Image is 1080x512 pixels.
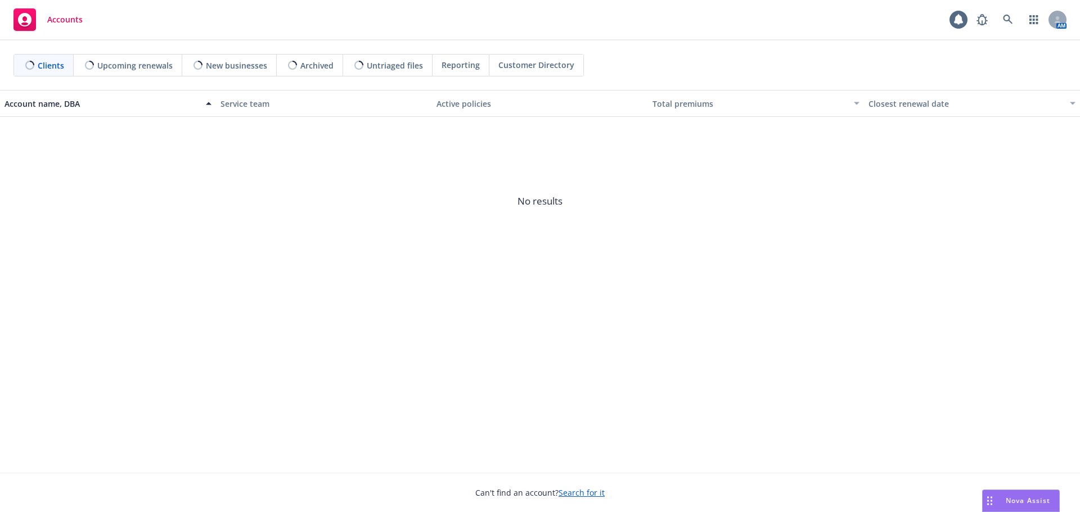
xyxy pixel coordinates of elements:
button: Nova Assist [982,490,1060,512]
span: Clients [38,60,64,71]
div: Account name, DBA [4,98,199,110]
span: Customer Directory [498,59,574,71]
a: Accounts [9,4,87,35]
span: Nova Assist [1006,496,1050,505]
a: Search for it [559,487,605,498]
div: Drag to move [983,490,997,511]
span: Upcoming renewals [97,60,173,71]
a: Search [997,8,1019,31]
div: Active policies [436,98,643,110]
button: Total premiums [648,90,864,117]
a: Report a Bug [971,8,993,31]
div: Service team [220,98,427,110]
span: Can't find an account? [475,487,605,499]
button: Active policies [432,90,648,117]
a: Switch app [1023,8,1045,31]
span: Untriaged files [367,60,423,71]
button: Service team [216,90,432,117]
span: Reporting [442,59,480,71]
span: Archived [300,60,334,71]
div: Closest renewal date [868,98,1063,110]
button: Closest renewal date [864,90,1080,117]
span: Accounts [47,15,83,24]
span: New businesses [206,60,267,71]
div: Total premiums [652,98,847,110]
